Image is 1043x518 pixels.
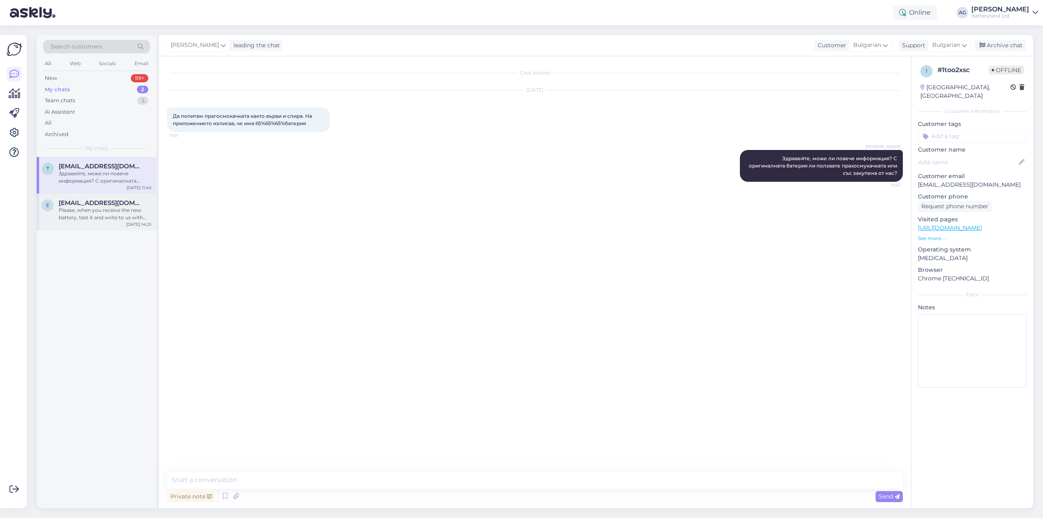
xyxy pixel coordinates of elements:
[975,40,1026,51] div: Archive chat
[127,185,152,191] div: [DATE] 11:40
[59,163,143,170] span: Tent_ttt@abv.bg
[59,170,152,185] div: Здравейте, може ли повече информация? С оригиналната батерия ли ползвате прахосмукачката или със ...
[167,86,903,94] div: [DATE]
[43,58,53,69] div: All
[126,221,152,227] div: [DATE] 14:25
[97,58,117,69] div: Socials
[173,113,313,126] span: Да попитам прагосмокачката както върви и спира. На приложението изписва, че има 65%65%65%батерия
[167,491,215,502] div: Private note
[899,41,925,50] div: Support
[937,65,988,75] div: # 1too2xsc
[918,215,1027,224] p: Visited pages
[45,108,75,116] div: AI Assistant
[918,291,1027,298] div: Extra
[865,143,900,150] span: [PERSON_NAME]
[137,86,148,94] div: 2
[7,42,22,57] img: Askly Logo
[957,7,968,18] div: AG
[68,58,82,69] div: Web
[853,41,881,50] span: Bulgarian
[932,41,960,50] span: Bulgarian
[131,74,148,82] div: 99+
[918,172,1027,181] p: Customer email
[45,86,70,94] div: My chats
[167,69,903,77] div: Chat started
[918,274,1027,283] p: Chrome [TECHNICAL_ID]
[918,192,1027,201] p: Customer phone
[86,145,108,152] span: My chats
[918,130,1027,142] input: Add a tag
[893,5,937,20] div: Online
[918,266,1027,274] p: Browser
[918,181,1027,189] p: [EMAIL_ADDRESS][DOMAIN_NAME]
[45,130,68,139] div: Archived
[171,41,219,50] span: [PERSON_NAME]
[133,58,150,69] div: Email
[137,97,148,105] div: 3
[45,97,75,105] div: Team chats
[230,41,280,50] div: leading the chat
[988,66,1024,75] span: Offline
[918,158,1017,167] input: Add name
[971,13,1029,19] div: Batteryland Ltd
[749,155,898,176] span: Здравейте, може ли повече информация? С оригиналната батерия ли ползвате прахосмукачката или със ...
[169,132,200,139] span: 11:01
[920,83,1010,100] div: [GEOGRAPHIC_DATA], [GEOGRAPHIC_DATA]
[46,165,49,172] span: T
[46,202,49,208] span: e
[879,493,900,500] span: Send
[814,41,846,50] div: Customer
[918,303,1027,312] p: Notes
[918,245,1027,254] p: Operating system
[926,68,927,74] span: 1
[59,199,143,207] span: eduardharsing@yahoo.com
[918,108,1027,115] div: Customer information
[51,42,102,51] span: Search customers
[918,224,982,231] a: [URL][DOMAIN_NAME]
[918,201,992,212] div: Request phone number
[918,120,1027,128] p: Customer tags
[918,235,1027,242] p: See more ...
[971,6,1038,19] a: [PERSON_NAME]Batteryland Ltd
[59,207,152,221] div: Please, when you receive the new battery, test it and write to us with your feedback.
[45,74,57,82] div: New
[918,254,1027,262] p: [MEDICAL_DATA]
[45,119,52,127] div: All
[918,145,1027,154] p: Customer name
[870,182,900,188] span: 11:40
[971,6,1029,13] div: [PERSON_NAME]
